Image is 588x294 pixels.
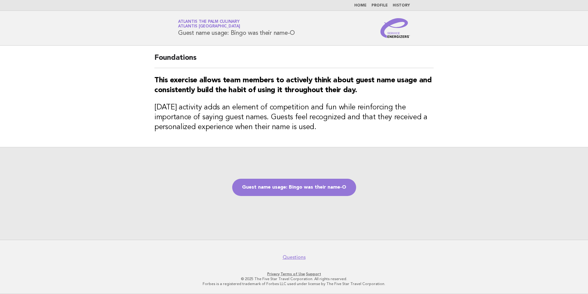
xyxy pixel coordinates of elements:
[106,281,482,286] p: Forbes is a registered trademark of Forbes LLC used under license by The Five Star Travel Corpora...
[232,179,356,196] a: Guest name usage: Bingo was their name-O
[267,272,280,276] a: Privacy
[380,18,410,38] img: Service Energizers
[393,4,410,7] a: History
[371,4,388,7] a: Profile
[306,272,321,276] a: Support
[154,77,432,94] strong: This exercise allows team members to actively think about guest name usage and consistently build...
[106,272,482,276] p: · ·
[178,20,295,36] h1: Guest name usage: Bingo was their name-O
[354,4,367,7] a: Home
[178,20,240,28] a: Atlantis The Palm CulinaryAtlantis [GEOGRAPHIC_DATA]
[280,272,305,276] a: Terms of Use
[154,103,434,132] h3: [DATE] activity adds an element of competition and fun while reinforcing the importance of saying...
[154,53,434,68] h2: Foundations
[178,25,240,29] span: Atlantis [GEOGRAPHIC_DATA]
[106,276,482,281] p: © 2025 The Five Star Travel Corporation. All rights reserved.
[283,254,306,260] a: Questions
